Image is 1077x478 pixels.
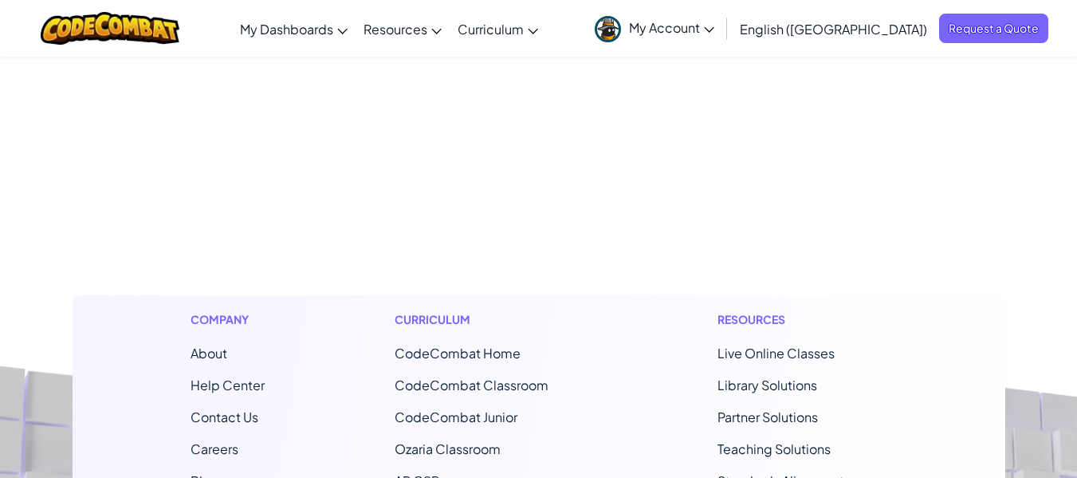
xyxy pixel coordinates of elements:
span: English ([GEOGRAPHIC_DATA]) [740,21,927,38]
span: My Dashboards [240,21,333,38]
a: Partner Solutions [717,409,818,425]
a: Curriculum [450,7,546,50]
a: Resources [356,7,450,50]
span: Resources [364,21,427,38]
span: Contact Us [191,409,258,425]
h1: Company [191,311,265,328]
img: avatar [595,16,621,42]
h1: Resources [717,311,887,328]
a: Ozaria Classroom [395,440,501,457]
a: English ([GEOGRAPHIC_DATA]) [732,7,935,50]
a: CodeCombat Classroom [395,377,548,393]
span: My Account [629,19,714,36]
h1: Curriculum [395,311,588,328]
a: My Dashboards [232,7,356,50]
a: CodeCombat Junior [395,409,517,425]
a: Help Center [191,377,265,393]
a: Request a Quote [939,14,1048,43]
a: Live Online Classes [717,345,835,361]
a: About [191,345,227,361]
span: Curriculum [458,21,524,38]
a: My Account [587,3,722,53]
a: Teaching Solutions [717,440,831,457]
a: Careers [191,440,238,457]
img: CodeCombat logo [41,12,180,45]
span: CodeCombat Home [395,345,521,361]
a: Library Solutions [717,377,817,393]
